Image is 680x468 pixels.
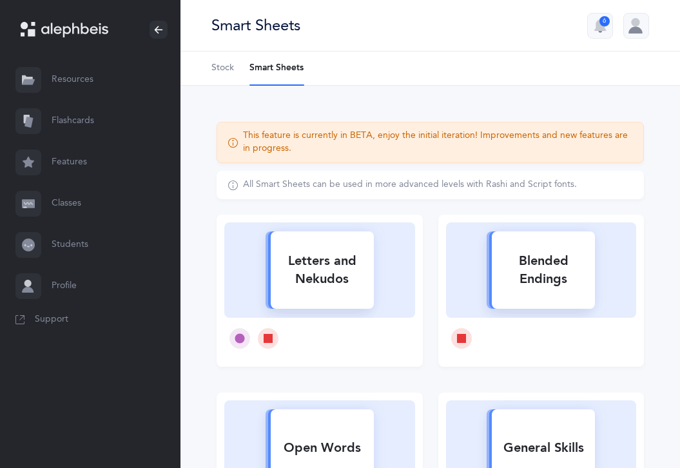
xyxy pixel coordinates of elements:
[492,244,595,296] div: Blended Endings
[211,15,300,36] div: Smart Sheets
[243,130,633,155] div: This feature is currently in BETA, enjoy the initial iteration! Improvements and new features are...
[587,13,613,39] button: 6
[211,62,234,75] span: Stock
[35,313,68,326] span: Support
[271,244,374,296] div: Letters and Nekudos
[243,179,577,191] div: All Smart Sheets can be used in more advanced levels with Rashi and Script fonts.
[599,16,610,26] div: 6
[271,431,374,465] div: Open Words
[492,431,595,465] div: General Skills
